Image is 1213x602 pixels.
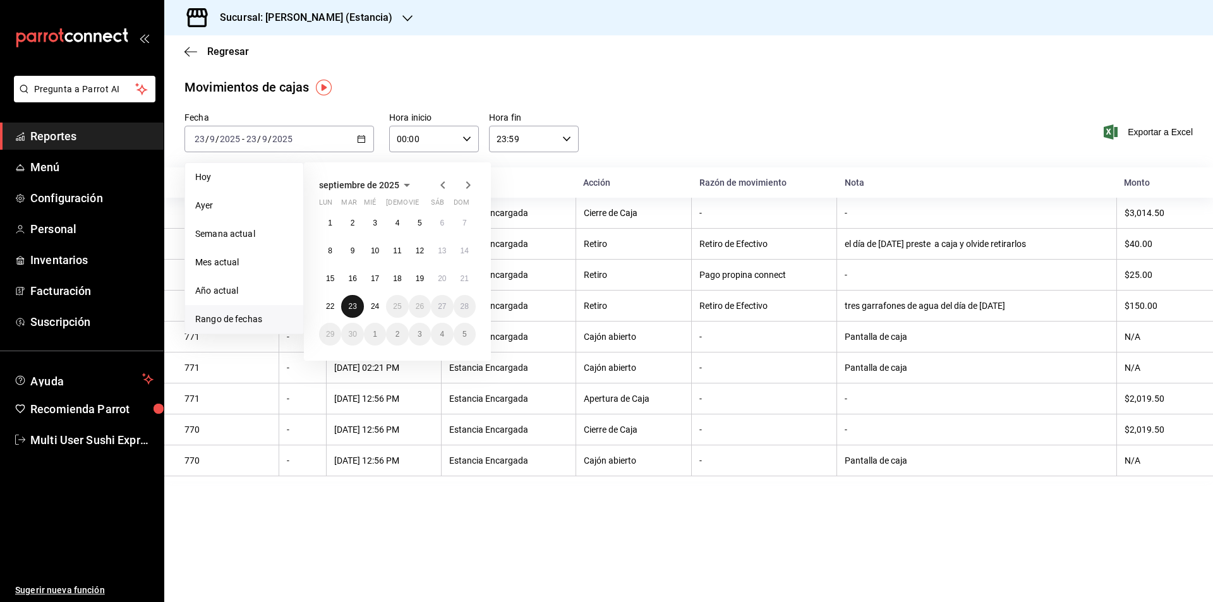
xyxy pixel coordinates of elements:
button: 5 de septiembre de 2025 [409,212,431,234]
abbr: 17 de septiembre de 2025 [371,274,379,283]
button: 1 de septiembre de 2025 [319,212,341,234]
div: $2,019.50 [1125,424,1193,435]
abbr: 14 de septiembre de 2025 [461,246,469,255]
div: - [845,424,1109,435]
div: - [699,332,829,342]
span: - [242,134,244,144]
label: Fecha [184,113,374,122]
div: 770 [184,424,271,435]
div: Pantalla de caja [845,455,1109,466]
abbr: domingo [454,198,469,212]
div: - [287,332,318,342]
div: - [287,455,318,466]
button: 9 de septiembre de 2025 [341,239,363,262]
img: Tooltip marker [316,80,332,95]
button: 29 de septiembre de 2025 [319,323,341,346]
button: 3 de octubre de 2025 [409,323,431,346]
div: $40.00 [1125,239,1193,249]
div: Pantalla de caja [845,363,1109,373]
abbr: 15 de septiembre de 2025 [326,274,334,283]
span: Año actual [195,284,293,298]
h3: Sucursal: [PERSON_NAME] (Estancia) [210,10,392,25]
abbr: 5 de octubre de 2025 [462,330,467,339]
button: 21 de septiembre de 2025 [454,267,476,290]
div: Nota [845,178,1109,188]
span: Rango de fechas [195,313,293,326]
abbr: 22 de septiembre de 2025 [326,302,334,311]
button: Regresar [184,45,249,57]
button: 12 de septiembre de 2025 [409,239,431,262]
div: [DATE] 12:56 PM [334,455,433,466]
div: - [287,394,318,404]
button: 15 de septiembre de 2025 [319,267,341,290]
label: Hora inicio [389,113,479,122]
span: Sugerir nueva función [15,584,154,597]
div: - [845,270,1109,280]
abbr: 16 de septiembre de 2025 [348,274,356,283]
span: Hoy [195,171,293,184]
abbr: 6 de septiembre de 2025 [440,219,444,227]
abbr: 11 de septiembre de 2025 [393,246,401,255]
div: - [699,208,829,218]
div: - [845,394,1109,404]
abbr: 13 de septiembre de 2025 [438,246,446,255]
div: 771 [184,332,271,342]
a: Pregunta a Parrot AI [9,92,155,105]
button: 3 de septiembre de 2025 [364,212,386,234]
div: Apertura de Caja [584,394,684,404]
abbr: 2 de octubre de 2025 [395,330,400,339]
abbr: miércoles [364,198,376,212]
abbr: 25 de septiembre de 2025 [393,302,401,311]
div: Retiro [584,301,684,311]
span: / [205,134,209,144]
input: -- [246,134,257,144]
button: 2 de septiembre de 2025 [341,212,363,234]
label: Hora fin [489,113,579,122]
span: Configuración [30,190,154,207]
div: [DATE] 02:21 PM [334,363,433,373]
div: Estancia Encargada [449,363,568,373]
div: [DATE] 12:56 PM [334,394,433,404]
span: septiembre de 2025 [319,180,399,190]
span: Facturación [30,282,154,299]
div: Retiro [584,270,684,280]
abbr: 3 de septiembre de 2025 [373,219,377,227]
div: Estancia Encargada [449,394,568,404]
button: 6 de septiembre de 2025 [431,212,453,234]
input: -- [194,134,205,144]
div: Cierre de Caja [584,424,684,435]
input: ---- [219,134,241,144]
div: Estancia Encargada [449,455,568,466]
button: 4 de septiembre de 2025 [386,212,408,234]
button: 1 de octubre de 2025 [364,323,386,346]
div: Razón de movimiento [699,178,830,188]
button: 28 de septiembre de 2025 [454,295,476,318]
div: tres garrafones de agua del día de [DATE] [845,301,1109,311]
abbr: 30 de septiembre de 2025 [348,330,356,339]
abbr: 3 de octubre de 2025 [418,330,422,339]
span: Mes actual [195,256,293,269]
button: 22 de septiembre de 2025 [319,295,341,318]
button: 2 de octubre de 2025 [386,323,408,346]
div: $25.00 [1125,270,1193,280]
span: Menú [30,159,154,176]
button: 27 de septiembre de 2025 [431,295,453,318]
span: Ayer [195,199,293,212]
abbr: 9 de septiembre de 2025 [351,246,355,255]
button: 30 de septiembre de 2025 [341,323,363,346]
button: 14 de septiembre de 2025 [454,239,476,262]
abbr: jueves [386,198,461,212]
div: Cajón abierto [584,455,684,466]
abbr: 27 de septiembre de 2025 [438,302,446,311]
div: Retiro de Efectivo [699,239,829,249]
div: Movimientos de cajas [184,78,310,97]
div: - [287,424,318,435]
div: 770 [184,455,271,466]
abbr: 24 de septiembre de 2025 [371,302,379,311]
div: - [699,455,829,466]
div: - [699,363,829,373]
button: Exportar a Excel [1106,124,1193,140]
abbr: 26 de septiembre de 2025 [416,302,424,311]
button: 26 de septiembre de 2025 [409,295,431,318]
span: Pregunta a Parrot AI [34,83,136,96]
